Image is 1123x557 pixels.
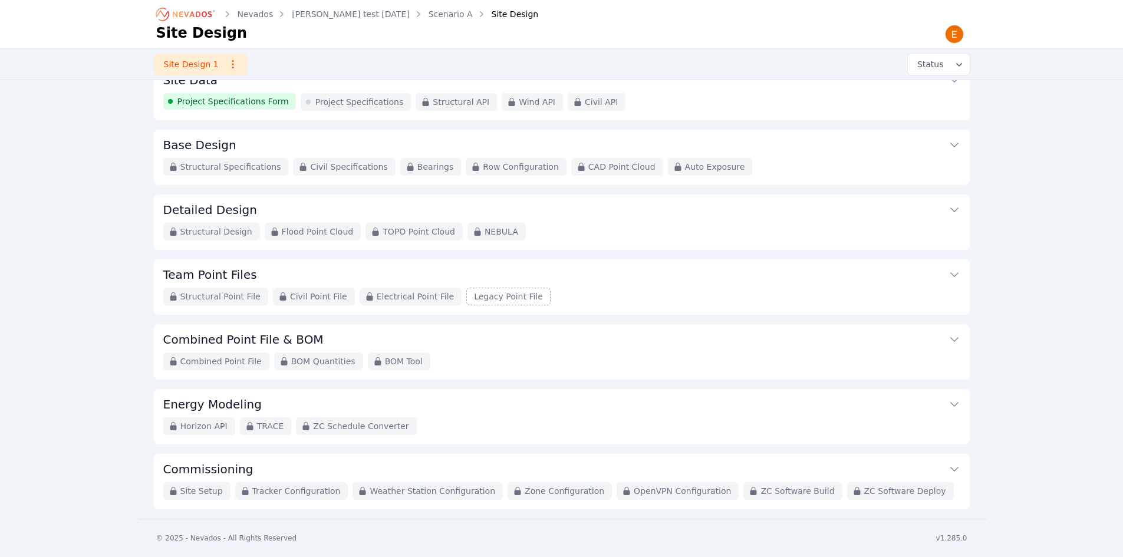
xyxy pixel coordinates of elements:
[485,226,518,238] span: NEBULA
[163,137,236,153] h3: Base Design
[519,96,555,108] span: Wind API
[760,485,834,497] span: ZC Software Build
[385,355,423,367] span: BOM Tool
[313,420,409,432] span: ZC Schedule Converter
[292,8,409,20] a: [PERSON_NAME] test [DATE]
[163,202,257,218] h3: Detailed Design
[383,226,455,238] span: TOPO Point Cloud
[290,291,347,302] span: Civil Point File
[180,420,228,432] span: Horizon API
[585,96,618,108] span: Civil API
[180,355,262,367] span: Combined Point File
[163,324,960,352] button: Combined Point File & BOM
[634,485,731,497] span: OpenVPN Configuration
[588,161,656,173] span: CAD Point Cloud
[180,226,252,238] span: Structural Design
[163,331,324,348] h3: Combined Point File & BOM
[474,291,543,302] span: Legacy Point File
[163,389,960,417] button: Energy Modeling
[154,54,248,75] a: Site Design 1
[163,259,960,288] button: Team Point Files
[156,24,248,42] h1: Site Design
[291,355,355,367] span: BOM Quantities
[154,130,970,185] div: Base DesignStructural SpecificationsCivil SpecificationsBearingsRow ConfigurationCAD Point CloudA...
[180,291,261,302] span: Structural Point File
[685,161,745,173] span: Auto Exposure
[154,259,970,315] div: Team Point FilesStructural Point FileCivil Point FileElectrical Point FileLegacy Point File
[163,130,960,158] button: Base Design
[417,161,454,173] span: Bearings
[370,485,495,497] span: Weather Station Configuration
[163,454,960,482] button: Commissioning
[433,96,489,108] span: Structural API
[154,389,970,444] div: Energy ModelingHorizon APITRACEZC Schedule Converter
[252,485,341,497] span: Tracker Configuration
[154,195,970,250] div: Detailed DesignStructural DesignFlood Point CloudTOPO Point CloudNEBULA
[525,485,604,497] span: Zone Configuration
[154,324,970,380] div: Combined Point File & BOMCombined Point FileBOM QuantitiesBOM Tool
[163,396,262,413] h3: Energy Modeling
[908,54,970,75] button: Status
[377,291,454,302] span: Electrical Point File
[257,420,284,432] span: TRACE
[156,5,539,24] nav: Breadcrumb
[180,485,223,497] span: Site Setup
[936,533,967,543] div: v1.285.0
[163,266,257,283] h3: Team Point Files
[483,161,559,173] span: Row Configuration
[315,96,404,108] span: Project Specifications
[864,485,946,497] span: ZC Software Deploy
[156,533,297,543] div: © 2025 - Nevados - All Rights Reserved
[310,161,387,173] span: Civil Specifications
[163,461,253,477] h3: Commissioning
[163,72,218,88] h3: Site Data
[475,8,539,20] div: Site Design
[163,195,960,223] button: Detailed Design
[945,25,964,44] img: Emily Walker
[177,95,289,107] span: Project Specifications Form
[180,161,281,173] span: Structural Specifications
[913,58,944,70] span: Status
[154,65,970,120] div: Site DataProject Specifications FormProject SpecificationsStructural APIWind APICivil API
[238,8,274,20] a: Nevados
[429,8,473,20] a: Scenario A
[154,454,970,509] div: CommissioningSite SetupTracker ConfigurationWeather Station ConfigurationZone ConfigurationOpenVP...
[282,226,354,238] span: Flood Point Cloud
